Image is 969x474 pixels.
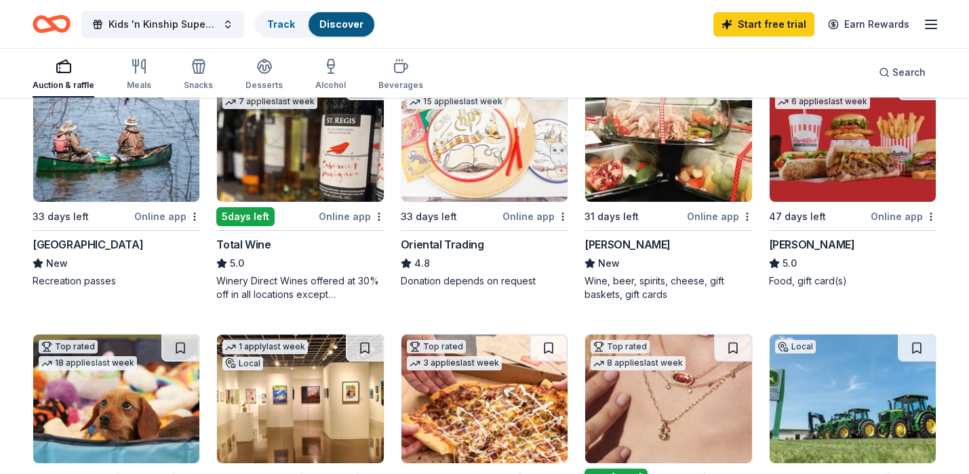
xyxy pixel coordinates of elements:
button: Search [868,59,936,86]
div: Donation depends on request [401,274,568,288]
div: Total Wine [216,236,271,253]
div: 18 applies last week [39,356,137,370]
img: Image for Three Rivers Park District [33,73,199,202]
img: Image for Casey's [401,335,568,463]
span: Kids 'n Kinship Super Bingo Fall Fundraiser [108,16,217,33]
button: Desserts [245,53,283,98]
button: Auction & raffle [33,53,94,98]
div: Oriental Trading [401,236,484,253]
a: Image for Surdyk'sLocal31 days leftOnline app[PERSON_NAME]NewWine, beer, spirits, cheese, gift ba... [585,72,752,301]
div: 33 days left [401,209,457,225]
div: Beverages [378,80,423,91]
div: Local [775,340,816,353]
button: TrackDiscover [255,11,376,38]
span: New [46,255,68,272]
span: 5.0 [783,255,797,272]
a: Earn Rewards [820,12,917,37]
img: Image for Midwest Machinery Co [770,335,936,463]
div: Winery Direct Wines offered at 30% off in all locations except [GEOGRAPHIC_DATA], [GEOGRAPHIC_DAT... [216,274,384,301]
div: 3 applies last week [407,356,502,370]
div: Online app [319,208,384,225]
div: Online app [871,208,936,225]
button: Meals [127,53,151,98]
span: New [598,255,620,272]
img: Image for Portillo's [770,73,936,202]
button: Snacks [184,53,213,98]
a: Image for Oriental TradingTop rated15 applieslast week33 days leftOnline appOriental Trading4.8Do... [401,72,568,288]
div: Online app [134,208,200,225]
div: Top rated [407,340,466,353]
button: Kids 'n Kinship Super Bingo Fall Fundraiser [81,11,244,38]
div: 31 days left [585,209,639,225]
div: 8 applies last week [591,356,686,370]
div: [PERSON_NAME] [769,236,855,253]
div: 1 apply last week [222,340,308,354]
img: Image for Oriental Trading [401,73,568,202]
a: Image for Three Rivers Park DistrictLocal33 days leftOnline app[GEOGRAPHIC_DATA]NewRecreation passes [33,72,200,288]
a: Discover [319,18,363,30]
img: Image for Kendra Scott [585,335,751,463]
div: 5 days left [216,207,275,226]
span: Search [892,64,926,81]
a: Track [267,18,295,30]
div: Top rated [39,340,98,353]
a: Start free trial [713,12,814,37]
div: 47 days left [769,209,826,225]
div: Food, gift card(s) [769,274,936,288]
button: Alcohol [315,53,346,98]
div: Snacks [184,80,213,91]
img: Image for Hopkins Center for the Arts [217,335,383,463]
a: Image for Total WineTop rated7 applieslast week5days leftOnline appTotal Wine5.0Winery Direct Win... [216,72,384,301]
div: [PERSON_NAME] [585,236,671,253]
div: Alcohol [315,80,346,91]
div: Wine, beer, spirits, cheese, gift baskets, gift cards [585,274,752,301]
div: 15 applies last week [407,95,505,109]
div: Meals [127,80,151,91]
button: Beverages [378,53,423,98]
div: [GEOGRAPHIC_DATA] [33,236,143,253]
div: Desserts [245,80,283,91]
div: Online app [687,208,753,225]
div: Online app [502,208,568,225]
a: Image for Portillo'sTop rated6 applieslast week47 days leftOnline app[PERSON_NAME]5.0Food, gift c... [769,72,936,288]
div: 6 applies last week [775,95,870,109]
span: 4.8 [414,255,430,272]
div: Auction & raffle [33,80,94,91]
div: Local [222,357,263,370]
div: 7 applies last week [222,95,317,109]
img: Image for Surdyk's [585,73,751,202]
div: Top rated [591,340,650,353]
span: 5.0 [230,255,244,272]
a: Home [33,8,71,40]
div: Recreation passes [33,274,200,288]
div: 33 days left [33,209,89,225]
img: Image for BarkBox [33,335,199,463]
img: Image for Total Wine [217,73,383,202]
